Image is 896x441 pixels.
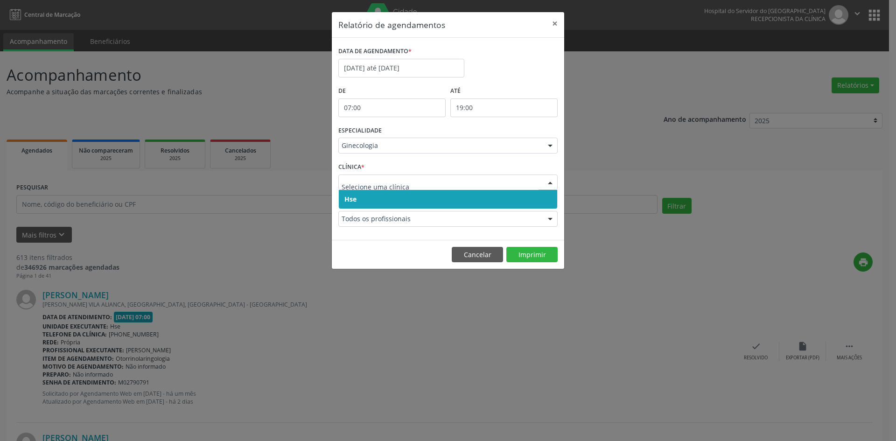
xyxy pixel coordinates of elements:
span: Hse [344,195,357,203]
label: CLÍNICA [338,160,364,175]
span: Ginecologia [342,141,539,150]
button: Imprimir [506,247,558,263]
label: ESPECIALIDADE [338,124,382,138]
input: Selecione uma clínica [342,178,539,196]
button: Cancelar [452,247,503,263]
span: Todos os profissionais [342,214,539,224]
input: Selecione o horário final [450,98,558,117]
label: DATA DE AGENDAMENTO [338,44,412,59]
button: Close [546,12,564,35]
label: ATÉ [450,84,558,98]
input: Selecione o horário inicial [338,98,446,117]
label: De [338,84,446,98]
h5: Relatório de agendamentos [338,19,445,31]
input: Selecione uma data ou intervalo [338,59,464,77]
